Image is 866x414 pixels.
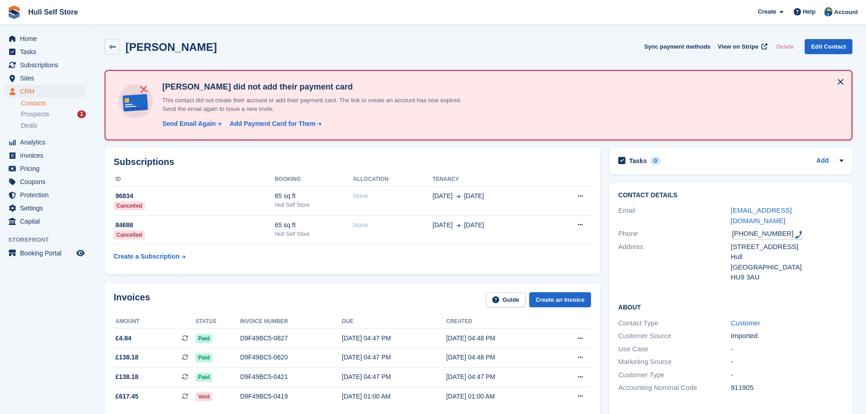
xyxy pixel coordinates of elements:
div: 96834 [114,191,275,201]
span: Booking Portal [20,247,75,259]
div: Imported [731,331,843,341]
span: Create [758,7,776,16]
span: Tasks [20,45,75,58]
div: 911905 [731,383,843,393]
div: [DATE] 04:47 PM [342,353,446,362]
a: Edit Contact [805,39,852,54]
h2: [PERSON_NAME] [125,41,217,53]
div: Customer Source [618,331,731,341]
span: Subscriptions [20,59,75,71]
span: Analytics [20,136,75,149]
div: [DATE] 04:47 PM [446,372,551,382]
a: menu [5,72,86,85]
img: stora-icon-8386f47178a22dfd0bd8f6a31ec36ba5ce8667c1dd55bd0f319d3a0aa187defe.svg [7,5,21,19]
span: Paid [195,334,212,343]
span: £138.18 [115,353,139,362]
a: menu [5,247,86,259]
span: Protection [20,189,75,201]
a: menu [5,215,86,228]
th: Invoice number [240,314,342,329]
div: Hull Self Store [275,230,353,238]
div: Address [618,242,731,283]
a: menu [5,162,86,175]
span: [DATE] [464,220,484,230]
a: menu [5,189,86,201]
a: Contacts [21,99,86,108]
button: Sync payment methods [644,39,711,54]
img: Hull Self Store [824,7,833,16]
span: Deals [21,121,37,130]
a: Preview store [75,248,86,259]
div: Create a Subscription [114,252,180,261]
div: [DATE] 04:48 PM [446,353,551,362]
a: View on Stripe [714,39,769,54]
a: Add [816,156,829,166]
span: Storefront [8,235,90,244]
a: Add Payment Card for Them [226,119,322,129]
a: menu [5,175,86,188]
div: Hull Self Store [275,201,353,209]
div: Add Payment Card for Them [230,119,315,129]
div: - [731,370,843,380]
th: Status [195,314,240,329]
th: Tenancy [433,172,548,187]
div: - [731,357,843,367]
div: D9F49BC5-0419 [240,392,342,401]
span: Home [20,32,75,45]
span: Invoices [20,149,75,162]
h4: [PERSON_NAME] did not add their payment card [159,82,477,92]
p: This contact did not create their account or add their payment card. The link to create an accoun... [159,96,477,114]
div: 0 [651,157,661,165]
div: HU9 3AU [731,272,843,283]
div: 84686 [114,220,275,230]
span: £138.18 [115,372,139,382]
h2: Subscriptions [114,157,591,167]
div: 1 [77,110,86,118]
div: Hull [731,252,843,262]
div: [GEOGRAPHIC_DATA] [731,262,843,273]
th: Created [446,314,551,329]
a: menu [5,149,86,162]
h2: Tasks [629,157,647,165]
a: menu [5,32,86,45]
div: Accounting Nominal Code [618,383,731,393]
a: Create an Invoice [529,292,591,307]
a: Hull Self Store [25,5,81,20]
div: D9F49BC5-0827 [240,334,342,343]
a: [EMAIL_ADDRESS][DOMAIN_NAME] [731,206,792,224]
h2: Contact Details [618,192,843,199]
div: None [353,220,433,230]
div: [STREET_ADDRESS] [731,242,843,252]
span: [DATE] [464,191,484,201]
a: Prospects 1 [21,110,86,119]
span: Account [834,8,858,17]
div: D9F49BC5-0620 [240,353,342,362]
h2: Invoices [114,292,150,307]
div: Cancelled [114,201,145,210]
div: Customer Type [618,370,731,380]
div: Phone [618,229,731,239]
div: Send Email Again [162,119,216,129]
span: [DATE] [433,220,453,230]
th: Amount [114,314,195,329]
span: £4.84 [115,334,131,343]
div: [DATE] 04:48 PM [446,334,551,343]
a: menu [5,45,86,58]
div: Cancelled [114,230,145,239]
a: Guide [486,292,526,307]
div: 65 sq ft [275,220,353,230]
a: menu [5,85,86,98]
span: Prospects [21,110,49,119]
th: ID [114,172,275,187]
div: Marketing Source [618,357,731,367]
div: [DATE] 01:00 AM [342,392,446,401]
div: Email [618,205,731,226]
span: Settings [20,202,75,214]
span: Paid [195,353,212,362]
div: [DATE] 04:47 PM [342,372,446,382]
div: - [731,344,843,354]
span: CRM [20,85,75,98]
div: D9F49BC5-0421 [240,372,342,382]
div: None [353,191,433,201]
span: [DATE] [433,191,453,201]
